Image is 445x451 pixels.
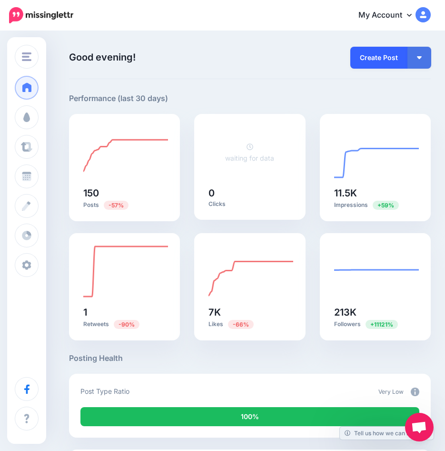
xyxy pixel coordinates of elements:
span: Previous period: 7.23K [373,201,399,210]
span: Good evening! [69,51,136,63]
a: waiting for data [225,143,274,162]
span: Very Low [378,388,404,395]
span: Previous period: 10 [114,320,139,329]
p: Followers [334,319,416,328]
p: Impressions [334,200,416,209]
p: Posts [83,200,166,209]
a: Tell us how we can improve [340,427,434,440]
p: Post Type Ratio [80,386,129,397]
p: Clicks [208,200,291,208]
img: arrow-down-white.png [417,56,422,59]
span: Previous period: 1.9K [366,320,398,329]
h5: 150 [83,188,166,198]
h5: 7K [208,307,291,317]
p: Retweets [83,319,166,328]
h5: 1 [83,307,166,317]
div: 100% of your posts in the last 30 days were manually created (i.e. were not from Drip Campaigns o... [80,407,419,426]
h5: Posting Health [69,352,431,364]
h5: Performance (last 30 days) [69,92,168,104]
a: My Account [349,4,431,27]
span: Previous period: 20.5K [228,320,254,329]
img: Missinglettr [9,7,73,23]
h5: 213K [334,307,416,317]
h5: 0 [208,188,291,198]
a: Create Post [350,47,407,69]
h5: 11.5K [334,188,416,198]
img: menu.png [22,52,31,61]
p: Likes [208,319,291,328]
div: Open chat [405,413,434,441]
span: Previous period: 348 [104,201,129,210]
img: info-circle-grey.png [411,388,419,396]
